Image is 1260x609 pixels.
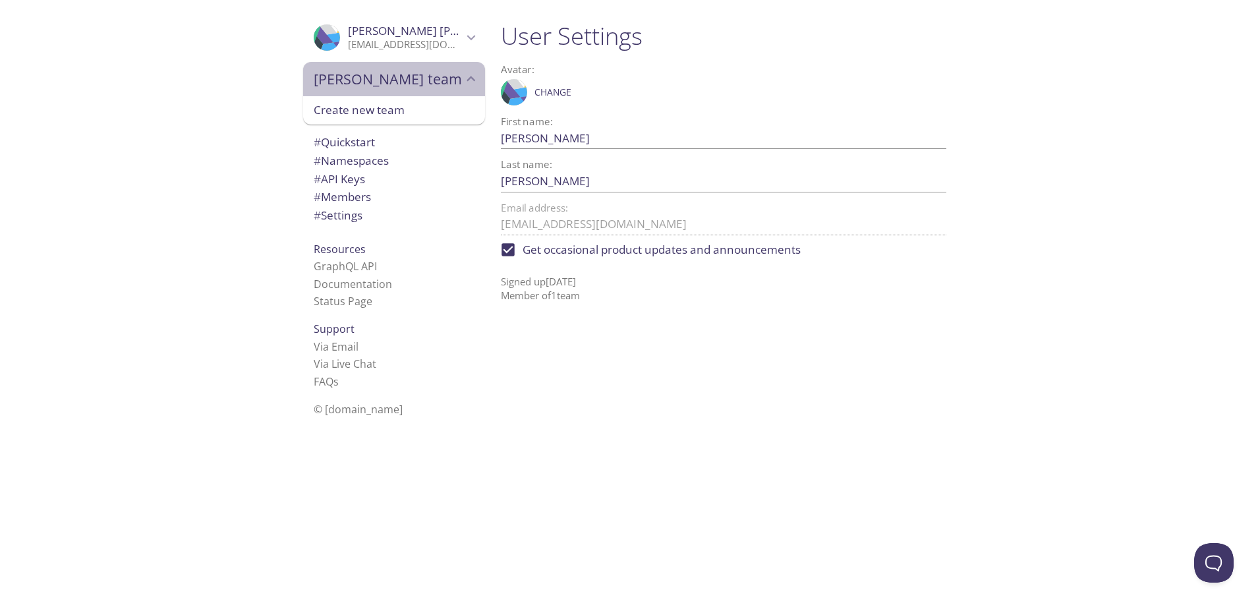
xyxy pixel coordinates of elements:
div: Domingo's team [303,62,485,96]
div: Contact us if you need to change your email [501,203,946,235]
span: © [DOMAIN_NAME] [314,402,403,417]
span: API Keys [314,171,365,187]
span: # [314,134,321,150]
span: Namespaces [314,153,389,168]
div: Team Settings [303,206,485,225]
div: Create new team [303,96,485,125]
a: Via Live Chat [314,357,376,371]
span: # [314,189,321,204]
span: Change [534,84,571,100]
h1: User Settings [501,21,946,51]
span: Quickstart [314,134,375,150]
p: Signed up [DATE] Member of 1 team [501,264,946,303]
a: Documentation [314,277,392,291]
a: FAQ [314,374,339,389]
label: Avatar: [501,65,893,74]
label: Email address: [501,203,568,213]
span: Get occasional product updates and announcements [523,241,801,258]
a: Status Page [314,294,372,308]
iframe: Help Scout Beacon - Open [1194,543,1234,583]
div: Domingo Ross [303,16,485,59]
span: s [333,374,339,389]
p: [EMAIL_ADDRESS][DOMAIN_NAME] [348,38,463,51]
span: Support [314,322,355,336]
span: # [314,171,321,187]
span: Create new team [314,101,474,119]
span: Settings [314,208,362,223]
button: Change [531,82,575,103]
span: Resources [314,242,366,256]
span: [PERSON_NAME] team [314,70,463,88]
span: [PERSON_NAME] [PERSON_NAME] [348,23,529,38]
a: GraphQL API [314,259,377,274]
a: Via Email [314,339,358,354]
span: # [314,208,321,223]
div: API Keys [303,170,485,188]
div: Members [303,188,485,206]
div: Quickstart [303,133,485,152]
span: Members [314,189,371,204]
span: # [314,153,321,168]
div: Namespaces [303,152,485,170]
label: First name: [501,117,553,127]
label: Last name: [501,159,552,169]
